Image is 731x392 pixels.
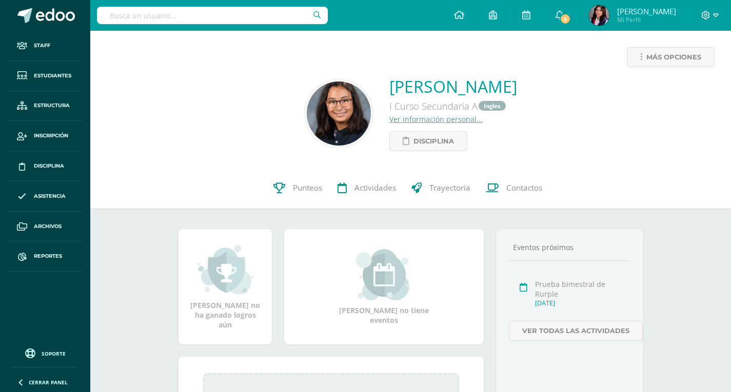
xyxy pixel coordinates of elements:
[197,244,253,295] img: achievement_small.png
[8,121,82,151] a: Inscripción
[354,183,396,194] span: Actividades
[34,132,68,140] span: Inscripción
[34,252,62,260] span: Reportes
[8,61,82,91] a: Estudiantes
[97,7,328,24] input: Busca un usuario...
[627,47,715,67] a: Más opciones
[189,244,262,329] div: [PERSON_NAME] no ha ganado logros aún
[34,162,64,170] span: Disciplina
[479,101,506,111] a: Ingles
[34,222,62,231] span: Archivos
[356,249,412,300] img: event_small.png
[42,350,66,357] span: Soporte
[12,346,78,360] a: Soporte
[389,97,517,114] div: I Curso Secundaria A
[8,241,82,272] a: Reportes
[8,151,82,181] a: Disciplina
[404,168,478,209] a: Trayectoria
[509,321,643,341] a: Ver todas las actividades
[307,81,371,146] img: 705d78042d9e2cd34ec28bcc96972e5b.png
[8,91,82,121] a: Estructura
[8,181,82,212] a: Asistencia
[293,183,322,194] span: Punteos
[535,279,627,299] div: Prueba bimestral de Rurple
[389,114,483,124] a: Ver información personal...
[509,242,630,252] div: Eventos próximos
[646,48,701,67] span: Más opciones
[389,75,517,97] a: [PERSON_NAME]
[617,15,676,24] span: Mi Perfil
[266,168,330,209] a: Punteos
[506,183,542,194] span: Contactos
[34,101,70,110] span: Estructura
[535,299,627,307] div: [DATE]
[8,31,82,61] a: Staff
[589,5,609,26] img: 331a885a7a06450cabc094b6be9ba622.png
[389,131,467,151] a: Disciplina
[34,72,71,80] span: Estudiantes
[29,379,68,386] span: Cerrar panel
[34,42,50,50] span: Staff
[8,212,82,242] a: Archivos
[478,168,550,209] a: Contactos
[617,6,676,16] span: [PERSON_NAME]
[560,13,571,25] span: 5
[413,132,454,151] span: Disciplina
[330,168,404,209] a: Actividades
[34,192,66,200] span: Asistencia
[429,183,470,194] span: Trayectoria
[333,249,436,325] div: [PERSON_NAME] no tiene eventos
